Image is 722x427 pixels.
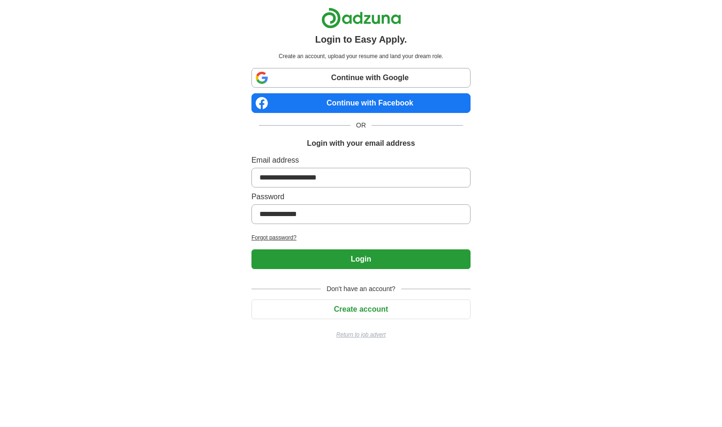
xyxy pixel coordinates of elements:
[251,93,471,113] a: Continue with Facebook
[251,305,471,313] a: Create account
[251,233,471,242] a: Forgot password?
[321,7,401,29] img: Adzuna logo
[251,330,471,339] a: Return to job advert
[251,68,471,88] a: Continue with Google
[253,52,469,60] p: Create an account, upload your resume and land your dream role.
[251,300,471,319] button: Create account
[321,284,401,294] span: Don't have an account?
[251,249,471,269] button: Login
[315,32,407,46] h1: Login to Easy Apply.
[251,155,471,166] label: Email address
[251,191,471,202] label: Password
[350,120,372,130] span: OR
[307,138,415,149] h1: Login with your email address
